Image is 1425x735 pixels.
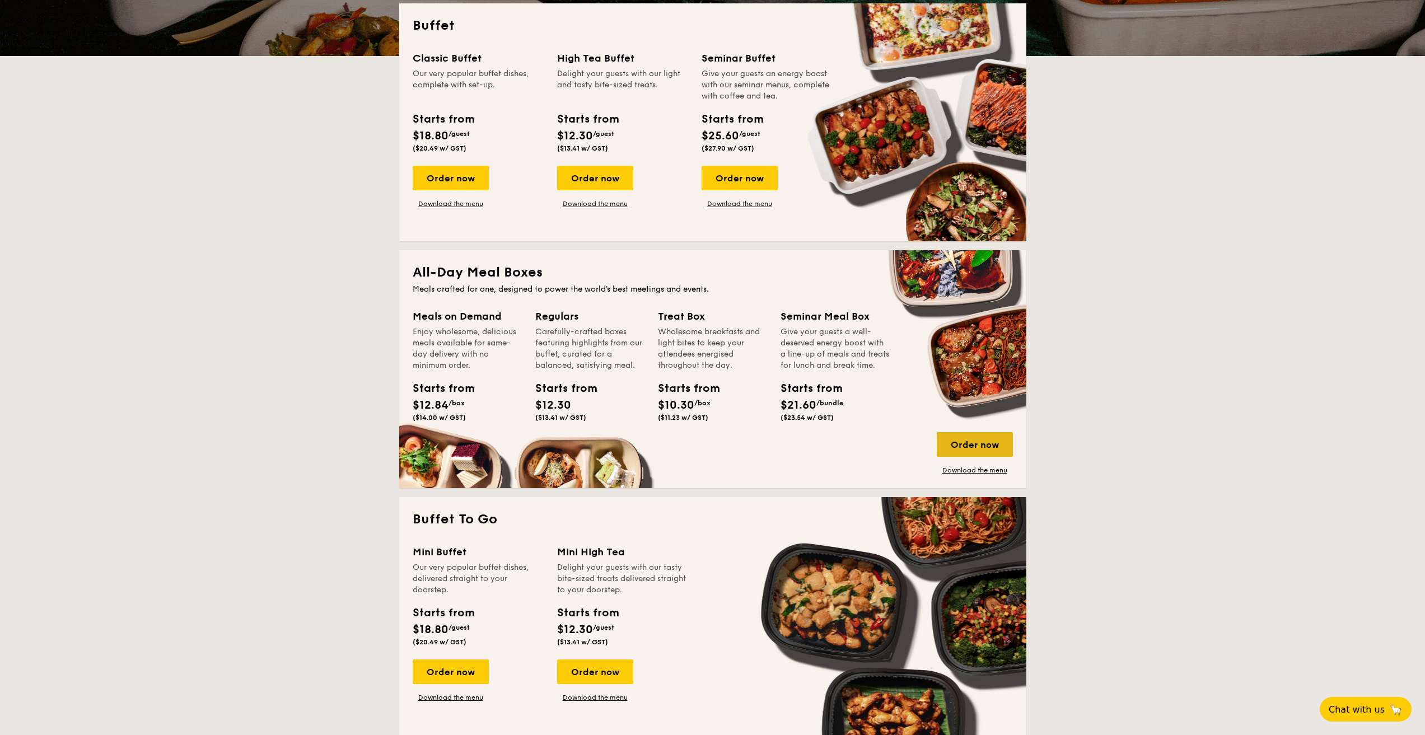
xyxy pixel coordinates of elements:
h2: Buffet [413,17,1013,35]
span: Chat with us [1329,704,1385,715]
div: Starts from [535,380,586,397]
h2: All-Day Meal Boxes [413,264,1013,282]
div: Classic Buffet [413,50,544,66]
div: Regulars [535,308,644,324]
div: Treat Box [658,308,767,324]
a: Download the menu [557,199,633,208]
div: Wholesome breakfasts and light bites to keep your attendees energised throughout the day. [658,326,767,371]
a: Download the menu [557,693,633,702]
div: High Tea Buffet [557,50,688,66]
div: Give your guests a well-deserved energy boost with a line-up of meals and treats for lunch and br... [781,326,890,371]
div: Starts from [781,380,831,397]
div: Our very popular buffet dishes, complete with set-up. [413,68,544,102]
div: Seminar Buffet [702,50,833,66]
div: Starts from [557,111,618,128]
span: ($20.49 w/ GST) [413,638,466,646]
span: $25.60 [702,129,739,143]
span: /guest [593,624,614,631]
div: Our very popular buffet dishes, delivered straight to your doorstep. [413,562,544,596]
span: $12.84 [413,399,448,412]
div: Order now [413,659,489,684]
span: $18.80 [413,129,448,143]
span: ($27.90 w/ GST) [702,144,754,152]
span: $10.30 [658,399,694,412]
span: /guest [739,130,760,138]
div: Order now [557,659,633,684]
span: /guest [593,130,614,138]
div: Starts from [413,380,463,397]
div: Mini Buffet [413,544,544,560]
span: ($13.41 w/ GST) [535,414,586,422]
span: $21.60 [781,399,816,412]
div: Mini High Tea [557,544,688,560]
span: ($14.00 w/ GST) [413,414,466,422]
div: Starts from [413,605,474,621]
div: Order now [413,166,489,190]
div: Seminar Meal Box [781,308,890,324]
span: /box [448,399,465,407]
div: Meals crafted for one, designed to power the world's best meetings and events. [413,284,1013,295]
span: $12.30 [557,623,593,636]
span: /bundle [816,399,843,407]
a: Download the menu [413,199,489,208]
div: Enjoy wholesome, delicious meals available for same-day delivery with no minimum order. [413,326,522,371]
span: ($13.41 w/ GST) [557,638,608,646]
span: $12.30 [535,399,571,412]
div: Starts from [702,111,763,128]
div: Delight your guests with our light and tasty bite-sized treats. [557,68,688,102]
div: Delight your guests with our tasty bite-sized treats delivered straight to your doorstep. [557,562,688,596]
div: Order now [702,166,778,190]
h2: Buffet To Go [413,511,1013,528]
span: ($11.23 w/ GST) [658,414,708,422]
div: Starts from [658,380,708,397]
div: Give your guests an energy boost with our seminar menus, complete with coffee and tea. [702,68,833,102]
div: Starts from [557,605,618,621]
span: /box [694,399,711,407]
span: $18.80 [413,623,448,636]
div: Carefully-crafted boxes featuring highlights from our buffet, curated for a balanced, satisfying ... [535,326,644,371]
a: Download the menu [413,693,489,702]
a: Download the menu [937,466,1013,475]
span: ($13.41 w/ GST) [557,144,608,152]
div: Meals on Demand [413,308,522,324]
span: 🦙 [1389,703,1403,716]
div: Order now [557,166,633,190]
div: Starts from [413,111,474,128]
span: ($23.54 w/ GST) [781,414,834,422]
button: Chat with us🦙 [1320,697,1412,722]
span: /guest [448,624,470,631]
a: Download the menu [702,199,778,208]
span: $12.30 [557,129,593,143]
span: ($20.49 w/ GST) [413,144,466,152]
span: /guest [448,130,470,138]
div: Order now [937,432,1013,457]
